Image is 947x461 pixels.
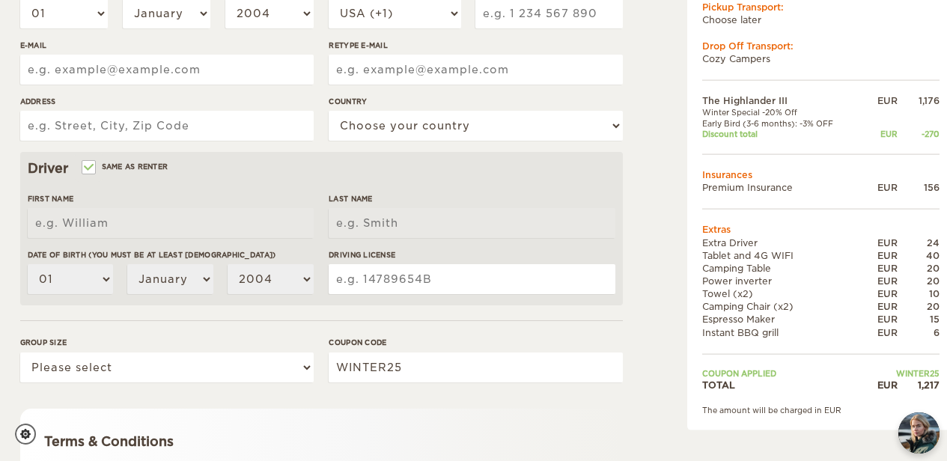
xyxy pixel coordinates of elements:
div: -270 [898,128,940,138]
td: Espresso Maker [702,313,863,326]
td: Tablet and 4G WIFI [702,248,863,261]
label: Address [20,96,314,107]
td: The Highlander III [702,94,863,107]
td: Power inverter [702,275,863,287]
input: e.g. Smith [329,208,615,238]
input: e.g. example@example.com [20,55,314,85]
td: Extras [702,223,940,236]
div: 20 [898,300,940,313]
div: 1,217 [898,379,940,391]
div: 20 [898,275,940,287]
div: EUR [863,248,898,261]
button: chat-button [898,412,940,454]
div: EUR [863,300,898,313]
td: TOTAL [702,379,863,391]
td: Extra Driver [702,236,863,248]
div: 20 [898,261,940,274]
div: 6 [898,326,940,338]
label: Date of birth (You must be at least [DEMOGRAPHIC_DATA]) [28,249,314,260]
a: Cookie settings [15,424,46,445]
input: e.g. William [28,208,314,238]
input: e.g. Street, City, Zip Code [20,111,314,141]
label: Country [329,96,622,107]
td: Cozy Campers [702,52,940,65]
td: Coupon applied [702,367,863,378]
div: EUR [863,287,898,300]
label: Same as renter [83,159,168,174]
div: Driver [28,159,615,177]
div: EUR [863,181,898,194]
div: Terms & Conditions [44,433,599,451]
div: The amount will be charged in EUR [702,405,940,415]
div: EUR [863,379,898,391]
td: Winter Special -20% Off [702,107,863,117]
div: EUR [863,326,898,338]
div: EUR [863,128,898,138]
div: EUR [863,236,898,248]
label: Coupon code [329,337,622,348]
div: EUR [863,275,898,287]
img: Freyja at Cozy Campers [898,412,940,454]
div: EUR [863,313,898,326]
td: Camping Table [702,261,863,274]
td: Camping Chair (x2) [702,300,863,313]
label: Retype E-mail [329,40,622,51]
td: WINTER25 [863,367,940,378]
label: Last Name [329,193,615,204]
div: Drop Off Transport: [702,39,940,52]
td: Discount total [702,128,863,138]
td: Insurances [702,168,940,181]
input: e.g. example@example.com [329,55,622,85]
label: E-mail [20,40,314,51]
div: 24 [898,236,940,248]
label: Group size [20,337,314,348]
div: EUR [863,261,898,274]
input: e.g. 14789654B [329,264,615,294]
td: Instant BBQ grill [702,326,863,338]
div: 15 [898,313,940,326]
td: Early Bird (3-6 months): -3% OFF [702,117,863,128]
div: 156 [898,181,940,194]
div: 1,176 [898,94,940,107]
label: First Name [28,193,314,204]
div: 10 [898,287,940,300]
td: Premium Insurance [702,181,863,194]
div: 40 [898,248,940,261]
td: Choose later [702,13,940,25]
label: Driving License [329,249,615,260]
td: Towel (x2) [702,287,863,300]
input: Same as renter [83,164,93,174]
div: EUR [863,94,898,107]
